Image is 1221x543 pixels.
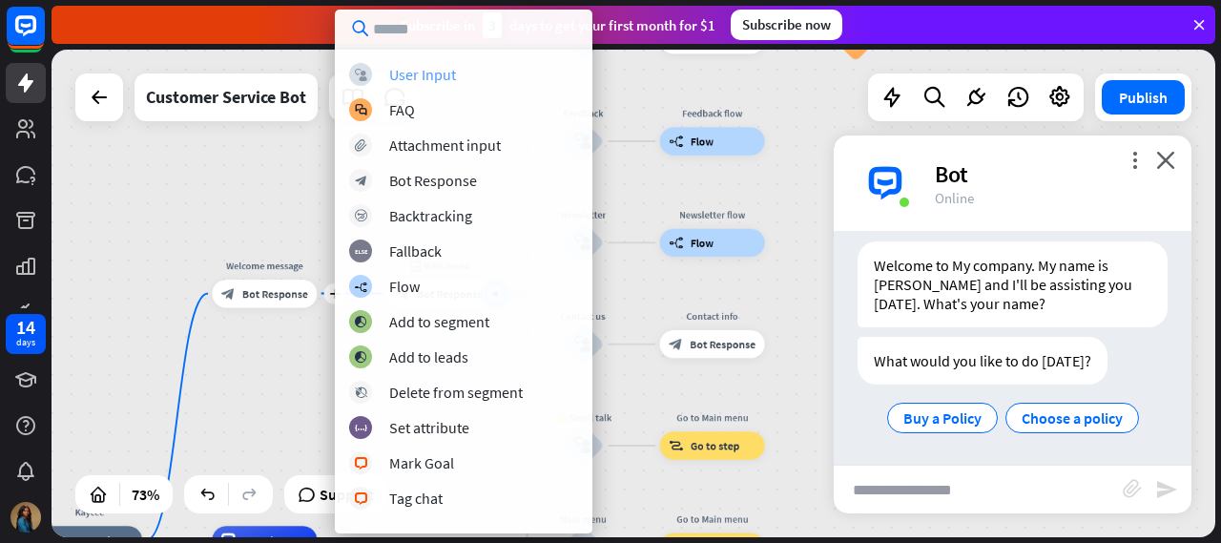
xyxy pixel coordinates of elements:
div: Contact info [650,309,776,324]
i: close [1156,151,1175,169]
i: block_user_input [355,69,367,81]
div: days [16,336,35,349]
button: Open LiveChat chat widget [15,8,72,65]
div: Set attribute [389,418,469,437]
div: Add to leads [389,347,468,366]
i: block_attachment [1123,479,1142,498]
span: Support [320,479,374,510]
div: FAQ [389,100,415,119]
i: block_add_to_segment [354,316,367,328]
i: builder_tree [669,236,683,250]
a: 14 days [6,314,46,354]
div: What would you like to do [DATE]? [858,337,1107,385]
i: send [1155,478,1178,501]
button: Publish [1102,80,1185,115]
i: block_bot_response [221,286,236,301]
i: block_livechat [354,457,368,470]
div: Online [935,189,1169,207]
i: block_goto [669,439,683,453]
div: 👋 Small talk [541,410,625,425]
div: Feedback [541,106,625,120]
div: 73% [126,479,165,510]
div: Subscribe now [731,10,842,40]
div: Feedback flow [650,106,776,120]
span: Go to step [691,439,739,453]
div: Fallback [389,241,442,261]
span: Bot Response [242,286,308,301]
i: more_vert [1126,151,1144,169]
span: Bot Response [690,337,755,351]
i: block_set_attribute [355,422,367,434]
div: 14 [16,319,35,336]
div: Newsletter [541,208,625,222]
div: Go to Main menu [650,410,776,425]
div: Tag chat [389,489,443,508]
div: Flow [389,277,420,296]
div: Attachment input [389,136,501,155]
div: Customer Service Bot [146,73,306,121]
div: User Input [389,65,456,84]
div: Welcome to My company. My name is [PERSON_NAME] and I'll be assisting you [DATE]. What's your name? [858,241,1168,327]
i: block_bot_response [669,337,683,351]
i: plus [329,288,340,298]
div: Delete from segment [389,383,523,402]
i: block_faq [355,104,367,116]
i: builder_tree [354,281,367,293]
span: Buy a Policy [903,408,982,428]
span: Choose a policy [1022,408,1123,428]
i: block_delete_from_segment [355,386,367,399]
i: block_bot_response [355,175,367,187]
i: block_livechat [354,492,368,505]
i: builder_tree [669,135,683,149]
span: Flow [691,135,714,149]
div: Go to Main menu [650,512,776,527]
div: Main menu [541,512,625,527]
div: Bot Response [389,171,477,190]
div: Backtracking [389,206,472,225]
div: Contact us [541,309,625,324]
div: Kaycee [27,505,153,519]
div: Newsletter flow [650,208,776,222]
div: Welcome message [201,259,327,273]
div: Mark Goal [389,453,454,472]
i: block_backtracking [355,210,367,222]
i: block_add_to_segment [354,351,367,364]
div: Add to segment [389,312,489,331]
i: block_attachment [355,139,367,152]
div: Bot [935,159,1169,189]
i: block_fallback [355,245,367,258]
span: Flow [691,236,714,250]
